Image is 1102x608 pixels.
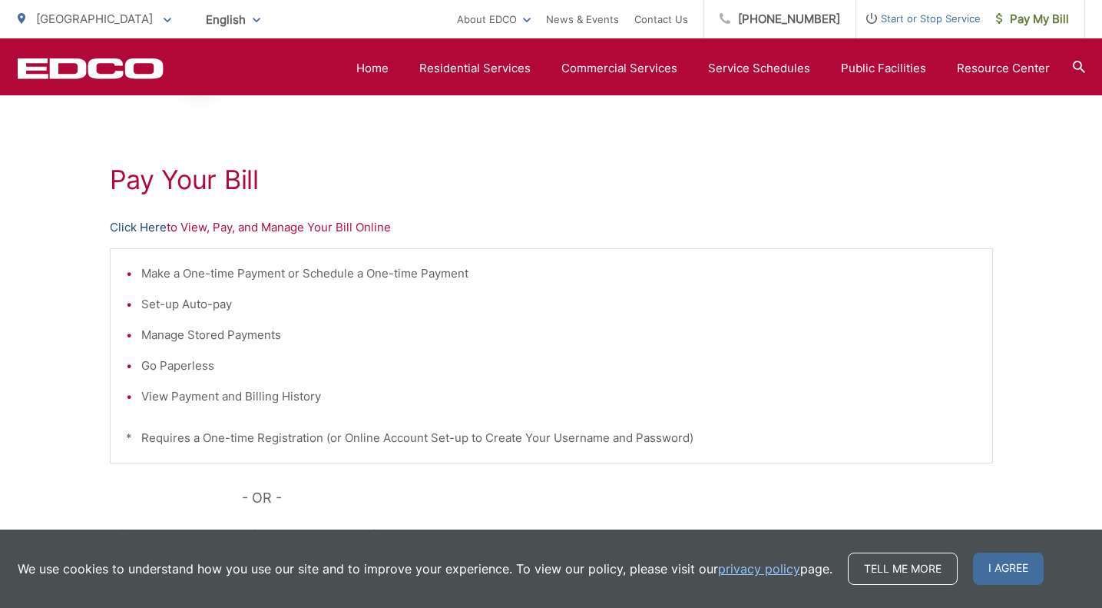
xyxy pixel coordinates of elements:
a: Public Facilities [841,59,926,78]
a: Home [356,59,389,78]
a: Contact Us [634,10,688,28]
a: About EDCO [457,10,531,28]
a: News & Events [546,10,619,28]
span: [GEOGRAPHIC_DATA] [36,12,153,26]
a: Service Schedules [708,59,810,78]
a: EDCD logo. Return to the homepage. [18,58,164,79]
p: We use cookies to understand how you use our site and to improve your experience. To view our pol... [18,560,832,578]
li: Manage Stored Payments [141,326,977,344]
li: View Payment and Billing History [141,387,977,406]
li: Go Paperless [141,357,977,375]
p: to Make a One-time Payment Only Online [110,525,993,543]
a: Tell me more [848,553,958,585]
li: Make a One-time Payment or Schedule a One-time Payment [141,264,977,283]
a: Click Here [110,218,167,237]
p: to View, Pay, and Manage Your Bill Online [110,218,993,237]
p: * Requires a One-time Registration (or Online Account Set-up to Create Your Username and Password) [126,429,977,447]
p: - OR - [242,487,993,510]
a: privacy policy [718,560,800,578]
a: Click Here [110,525,167,543]
span: English [194,6,272,33]
a: Residential Services [419,59,531,78]
h1: Pay Your Bill [110,164,993,195]
li: Set-up Auto-pay [141,295,977,314]
span: I agree [973,553,1044,585]
span: Pay My Bill [996,10,1069,28]
a: Resource Center [957,59,1050,78]
a: Commercial Services [561,59,677,78]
